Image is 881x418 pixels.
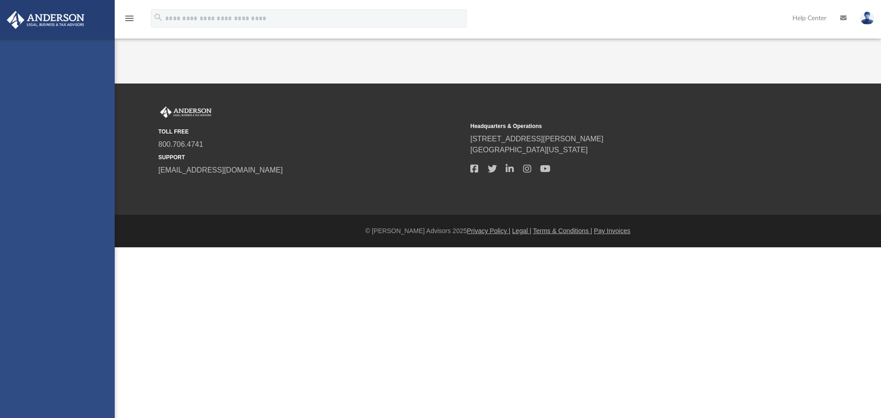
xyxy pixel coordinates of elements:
a: Legal | [512,227,531,234]
i: search [153,12,163,22]
a: Privacy Policy | [467,227,511,234]
img: User Pic [860,11,874,25]
small: TOLL FREE [158,128,464,136]
i: menu [124,13,135,24]
a: Terms & Conditions | [533,227,592,234]
img: Anderson Advisors Platinum Portal [4,11,87,29]
a: [GEOGRAPHIC_DATA][US_STATE] [470,146,588,154]
a: menu [124,17,135,24]
a: [STREET_ADDRESS][PERSON_NAME] [470,135,603,143]
img: Anderson Advisors Platinum Portal [158,106,213,118]
small: SUPPORT [158,153,464,162]
a: 800.706.4741 [158,140,203,148]
div: © [PERSON_NAME] Advisors 2025 [115,226,881,236]
small: Headquarters & Operations [470,122,776,130]
a: Pay Invoices [594,227,630,234]
a: [EMAIL_ADDRESS][DOMAIN_NAME] [158,166,283,174]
